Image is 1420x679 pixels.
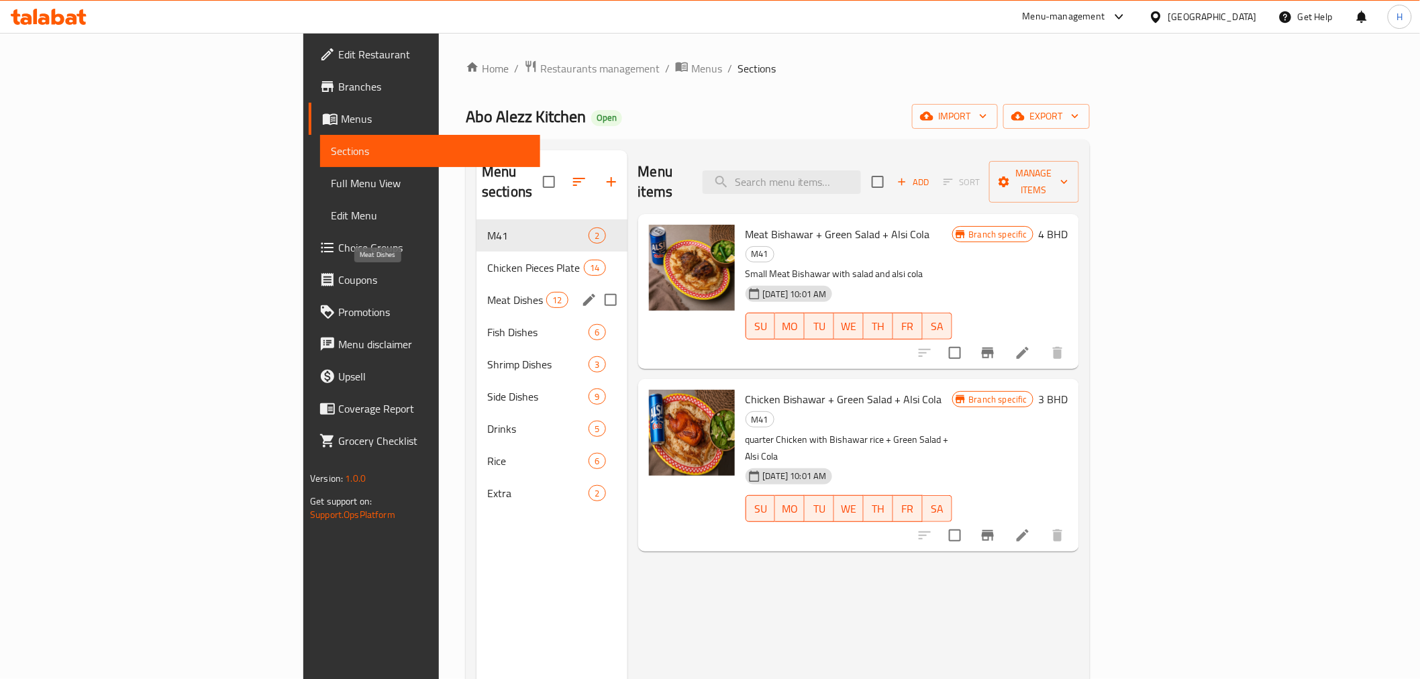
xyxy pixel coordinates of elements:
[1003,104,1090,129] button: export
[589,390,605,403] span: 9
[589,356,605,372] div: items
[589,229,605,242] span: 2
[893,313,923,339] button: FR
[487,388,589,405] span: Side Dishes
[675,60,722,77] a: Menus
[338,79,529,95] span: Branches
[834,313,864,339] button: WE
[665,60,670,76] li: /
[320,167,540,199] a: Full Menu View
[309,103,540,135] a: Menus
[338,272,529,288] span: Coupons
[591,110,622,126] div: Open
[524,60,660,77] a: Restaurants management
[309,425,540,457] a: Grocery Checklist
[780,317,799,336] span: MO
[775,313,805,339] button: MO
[1014,108,1079,125] span: export
[310,492,372,510] span: Get support on:
[746,224,930,244] span: Meat Bishawar + Green Salad + Alsi Cola
[1015,527,1031,543] a: Edit menu item
[923,313,952,339] button: SA
[487,356,589,372] span: Shrimp Dishes
[591,112,622,123] span: Open
[466,60,1090,77] nav: breadcrumb
[1397,9,1403,24] span: H
[892,172,935,193] button: Add
[585,262,605,274] span: 14
[727,60,732,76] li: /
[584,260,605,276] div: items
[309,328,540,360] a: Menu disclaimer
[746,266,952,282] p: Small Meat Bishawar with salad and alsi cola
[589,358,605,371] span: 3
[595,166,627,198] button: Add section
[338,240,529,256] span: Choice Groups
[746,495,776,522] button: SU
[345,470,366,487] span: 1.0.0
[972,519,1004,552] button: Branch-specific-item
[476,348,627,380] div: Shrimp Dishes3
[752,317,770,336] span: SU
[331,207,529,223] span: Edit Menu
[758,470,832,482] span: [DATE] 10:01 AM
[893,495,923,522] button: FR
[589,324,605,340] div: items
[1015,345,1031,361] a: Edit menu item
[341,111,529,127] span: Menus
[928,317,947,336] span: SA
[746,412,774,427] span: M41
[972,337,1004,369] button: Branch-specific-item
[476,380,627,413] div: Side Dishes9
[746,411,774,427] div: M41
[1042,337,1074,369] button: delete
[487,421,589,437] span: Drinks
[895,174,931,190] span: Add
[487,324,589,340] span: Fish Dishes
[589,487,605,500] span: 2
[746,431,952,465] p: quarter Chicken with Bishawar rice + Green Salad + Alsi Cola
[320,199,540,231] a: Edit Menu
[869,499,888,519] span: TH
[780,499,799,519] span: MO
[840,317,858,336] span: WE
[638,162,687,202] h2: Menu items
[864,313,893,339] button: TH
[563,166,595,198] span: Sort sections
[476,219,627,252] div: M412
[338,336,529,352] span: Menu disclaimer
[899,499,917,519] span: FR
[1042,519,1074,552] button: delete
[338,46,529,62] span: Edit Restaurant
[810,317,829,336] span: TU
[746,246,774,262] span: M41
[589,388,605,405] div: items
[487,260,584,276] span: Chicken Pieces Plate
[309,38,540,70] a: Edit Restaurant
[487,453,589,469] span: Rice
[338,304,529,320] span: Promotions
[487,485,589,501] span: Extra
[810,499,829,519] span: TU
[589,453,605,469] div: items
[589,423,605,435] span: 5
[331,143,529,159] span: Sections
[476,413,627,445] div: Drinks5
[899,317,917,336] span: FR
[338,401,529,417] span: Coverage Report
[746,313,776,339] button: SU
[540,60,660,76] span: Restaurants management
[964,393,1033,406] span: Branch specific
[589,455,605,468] span: 6
[589,326,605,339] span: 6
[864,495,893,522] button: TH
[476,445,627,477] div: Rice6
[476,252,627,284] div: Chicken Pieces Plate14
[1039,390,1068,409] h6: 3 BHD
